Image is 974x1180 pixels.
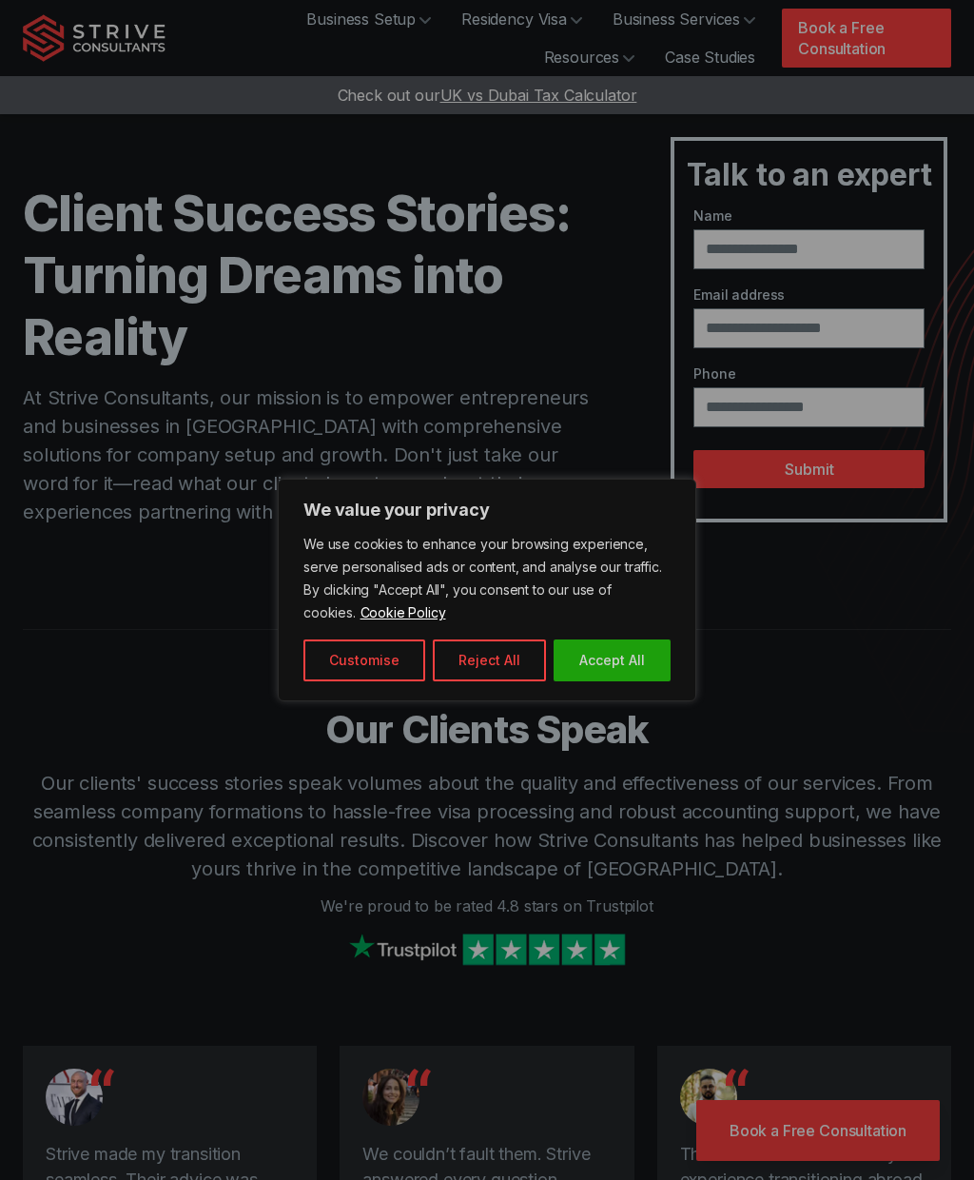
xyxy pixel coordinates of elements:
[303,533,671,624] p: We use cookies to enhance your browsing experience, serve personalised ads or content, and analys...
[303,499,671,521] p: We value your privacy
[303,639,425,681] button: Customise
[360,603,447,621] a: Cookie Policy
[433,639,546,681] button: Reject All
[554,639,671,681] button: Accept All
[278,479,696,701] div: We value your privacy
